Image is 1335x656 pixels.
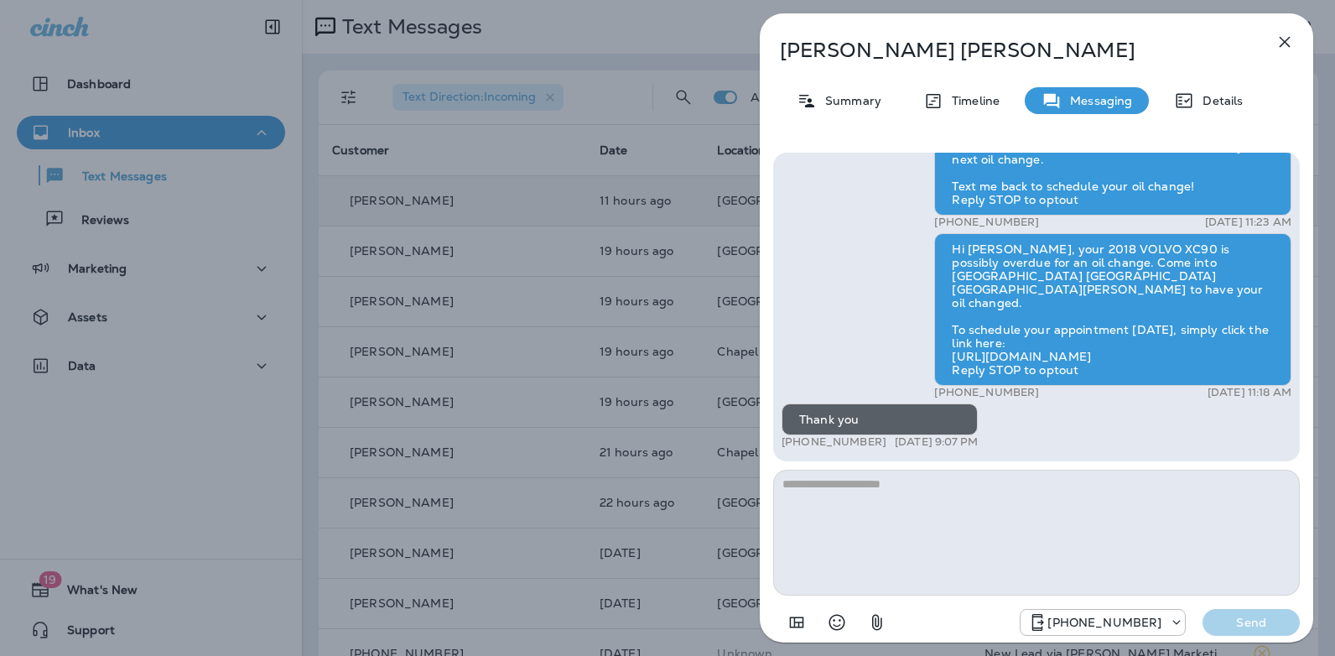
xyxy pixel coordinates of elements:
p: Messaging [1062,94,1132,107]
p: [PHONE_NUMBER] [934,216,1039,229]
p: [PERSON_NAME] [PERSON_NAME] [780,39,1238,62]
p: [DATE] 9:07 PM [895,435,978,449]
div: Thank you [782,403,978,435]
p: [PHONE_NUMBER] [782,435,886,449]
div: Hi [PERSON_NAME], your 2018 VOLVO XC90 is possibly overdue for an oil change. Come into [GEOGRAPH... [934,233,1291,386]
div: +1 (984) 409-9300 [1021,612,1185,633]
p: Details [1194,94,1243,107]
div: Hi [PERSON_NAME], this is [PERSON_NAME] from [GEOGRAPHIC_DATA] [GEOGRAPHIC_DATA][PERSON_NAME]. Yo... [934,103,1291,216]
button: Add in a premade template [780,606,813,639]
p: Timeline [943,94,1000,107]
button: Select an emoji [820,606,854,639]
p: Summary [817,94,881,107]
p: [PHONE_NUMBER] [1047,616,1161,629]
p: [PHONE_NUMBER] [934,386,1039,399]
p: [DATE] 11:23 AM [1205,216,1291,229]
p: [DATE] 11:18 AM [1208,386,1291,399]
